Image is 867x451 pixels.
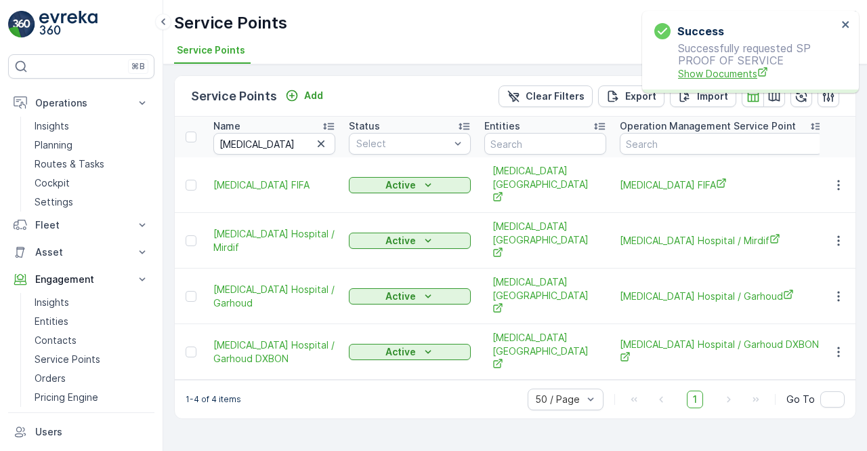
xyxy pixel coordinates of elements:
a: HMS Hospital / Garhoud [213,283,335,310]
a: Entities [29,312,154,331]
div: Toggle Row Selected [186,235,196,246]
div: Toggle Row Selected [186,291,196,302]
p: Routes & Tasks [35,157,104,171]
a: HMS Hospital / Garhoud [620,289,823,303]
p: Cockpit [35,176,70,190]
a: HMS Hospital / Mirdif [213,227,335,254]
p: Pricing Engine [35,391,98,404]
button: Asset [8,239,154,266]
button: Active [349,288,471,305]
p: Insights [35,119,69,133]
button: Engagement [8,266,154,293]
a: Service Points [29,350,154,369]
p: Settings [35,195,73,209]
span: [MEDICAL_DATA] FIFA [213,178,335,192]
div: Toggle Row Selected [186,180,196,191]
p: Contacts [35,334,77,347]
p: ⌘B [131,61,145,72]
span: [MEDICAL_DATA] FIFA [620,178,823,192]
p: Successfully requested SP PROOF OF SERVICE [654,42,837,81]
button: Add [280,87,329,104]
a: HMS Hospital [492,275,598,317]
span: [MEDICAL_DATA] Hospital / Mirdif [213,227,335,254]
span: [MEDICAL_DATA] Hospital / Garhoud DXBON [213,338,335,366]
span: [MEDICAL_DATA] Hospital / Garhoud [620,289,823,303]
input: Search [484,133,606,155]
button: Operations [8,90,154,117]
a: HMS Hospital / Garhoud DXBON [620,338,823,366]
button: close [841,19,851,32]
span: [MEDICAL_DATA][GEOGRAPHIC_DATA] [492,220,598,261]
p: Service Points [191,87,277,106]
p: Insights [35,296,69,309]
a: Routes & Tasks [29,155,154,174]
a: Cockpit [29,174,154,193]
p: Name [213,119,240,133]
a: Settings [29,193,154,212]
a: Contacts [29,331,154,350]
span: 1 [687,391,703,408]
a: Planning [29,136,154,155]
a: Insights [29,117,154,136]
span: [MEDICAL_DATA][GEOGRAPHIC_DATA] [492,275,598,317]
button: Clear Filters [499,85,593,107]
p: Entities [35,315,68,328]
a: HMS FIFA [213,178,335,192]
p: Users [35,425,149,439]
button: Export [598,85,664,107]
p: Operations [35,96,127,110]
span: [MEDICAL_DATA][GEOGRAPHIC_DATA] [492,164,598,205]
img: logo [8,11,35,38]
a: HMS FIFA [620,178,823,192]
button: Fleet [8,212,154,239]
p: Clear Filters [526,90,585,103]
p: 1-4 of 4 items [186,394,241,405]
p: Service Points [35,353,100,366]
input: Search [620,133,823,155]
a: HMS Hospital / Garhoud DXBON [213,338,335,366]
span: Service Points [177,43,245,57]
a: Users [8,418,154,446]
span: [MEDICAL_DATA] Hospital / Garhoud DXBON [620,338,823,366]
span: Go To [786,393,815,406]
button: Active [349,177,471,193]
a: Show Documents [678,66,837,81]
a: Pricing Engine [29,388,154,407]
p: Select [356,137,450,151]
h3: Success [677,23,724,39]
button: Import [670,85,736,107]
input: Search [213,133,335,155]
span: [MEDICAL_DATA] Hospital / Mirdif [620,233,823,248]
p: Engagement [35,273,127,286]
p: Entities [484,119,520,133]
p: Asset [35,246,127,259]
p: Active [385,178,416,192]
img: logo_light-DOdMpM7g.png [39,11,98,38]
p: Service Points [174,12,287,34]
p: Status [349,119,380,133]
a: HMS Hospital [492,220,598,261]
a: HMS Hospital [492,164,598,205]
p: Operation Management Service Point [620,119,796,133]
p: Active [385,290,416,303]
a: HMS Hospital [492,331,598,372]
p: Export [625,90,656,103]
a: Insights [29,293,154,312]
div: Toggle Row Selected [186,347,196,357]
p: Orders [35,372,66,385]
span: [MEDICAL_DATA][GEOGRAPHIC_DATA] [492,331,598,372]
p: Active [385,234,416,248]
button: Active [349,233,471,249]
button: Active [349,344,471,360]
p: Planning [35,138,72,152]
a: HMS Hospital / Mirdif [620,233,823,248]
a: Orders [29,369,154,388]
p: Import [697,90,728,103]
p: Add [304,89,323,102]
p: Active [385,345,416,359]
span: [MEDICAL_DATA] Hospital / Garhoud [213,283,335,310]
p: Fleet [35,218,127,232]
